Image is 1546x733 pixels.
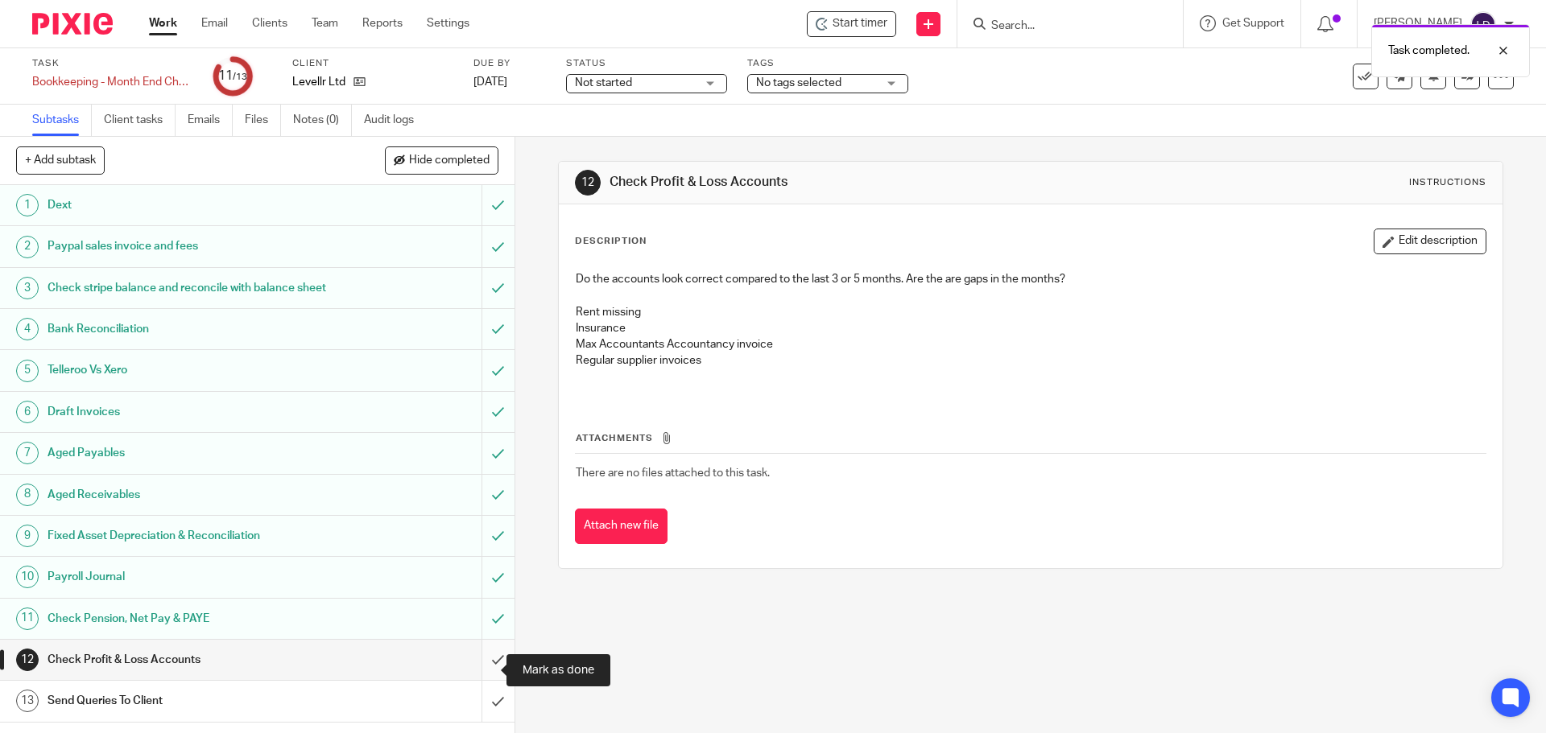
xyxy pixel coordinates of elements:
h1: Draft Invoices [48,400,326,424]
h1: Dext [48,193,326,217]
div: 13 [16,690,39,712]
img: Pixie [32,13,113,35]
div: 10 [16,566,39,588]
a: Team [312,15,338,31]
a: Notes (0) [293,105,352,136]
div: Levellr Ltd - Bookkeeping - Month End Checks - Levellr [807,11,896,37]
p: Task completed. [1388,43,1470,59]
p: Levellr Ltd [292,74,345,90]
div: 5 [16,360,39,382]
h1: Aged Payables [48,441,326,465]
h1: Send Queries To Client [48,689,326,713]
div: 12 [16,649,39,671]
img: svg%3E [1470,11,1496,37]
div: 6 [16,401,39,423]
div: 2 [16,236,39,258]
span: No tags selected [756,77,841,89]
div: 4 [16,318,39,340]
h1: Check Profit & Loss Accounts [610,174,1065,191]
button: Edit description [1374,229,1486,254]
div: 1 [16,194,39,216]
h1: Check Profit & Loss Accounts [48,648,326,672]
p: Do the accounts look correct compared to the last 3 or 5 months. Are the are gaps in the months? [576,271,1485,287]
button: + Add subtask [16,146,105,174]
a: Audit logs [364,105,426,136]
h1: Payroll Journal [48,565,326,589]
a: Subtasks [32,105,92,136]
span: Attachments [576,434,653,443]
div: 12 [575,170,601,196]
small: /13 [233,72,247,81]
label: Tags [747,57,908,70]
div: Instructions [1409,176,1486,189]
a: Clients [252,15,287,31]
a: Client tasks [104,105,176,136]
p: Regular supplier invoices [576,352,1485,369]
button: Attach new file [575,509,668,545]
span: Not started [575,77,632,89]
a: Settings [427,15,469,31]
h1: Check stripe balance and reconcile with balance sheet [48,276,326,300]
label: Due by [473,57,546,70]
div: Bookkeeping - Month End Checks - Levellr [32,74,193,90]
h1: Paypal sales invoice and fees [48,234,326,258]
span: Hide completed [409,154,490,167]
a: Email [201,15,228,31]
h1: Check Pension, Net Pay & PAYE [48,607,326,631]
p: Rent missing [576,304,1485,320]
div: 7 [16,442,39,464]
span: There are no files attached to this task. [576,467,770,479]
p: Max Accountants Accountancy invoice [576,336,1485,352]
a: Work [149,15,177,31]
div: 3 [16,277,39,299]
a: Files [245,105,281,136]
a: Emails [188,105,233,136]
a: Reports [362,15,403,31]
label: Client [292,57,453,70]
label: Task [32,57,193,70]
h1: Telleroo Vs Xero [48,358,326,382]
h1: Fixed Asset Depreciation & Reconciliation [48,524,326,548]
label: Status [566,57,727,70]
span: [DATE] [473,76,507,88]
div: 11 [16,607,39,630]
h1: Bank Reconciliation [48,317,326,341]
div: 11 [218,67,247,85]
div: 9 [16,525,39,547]
div: 8 [16,484,39,506]
p: Insurance [576,320,1485,336]
p: Description [575,235,647,248]
button: Hide completed [385,146,498,174]
h1: Aged Receivables [48,483,326,507]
